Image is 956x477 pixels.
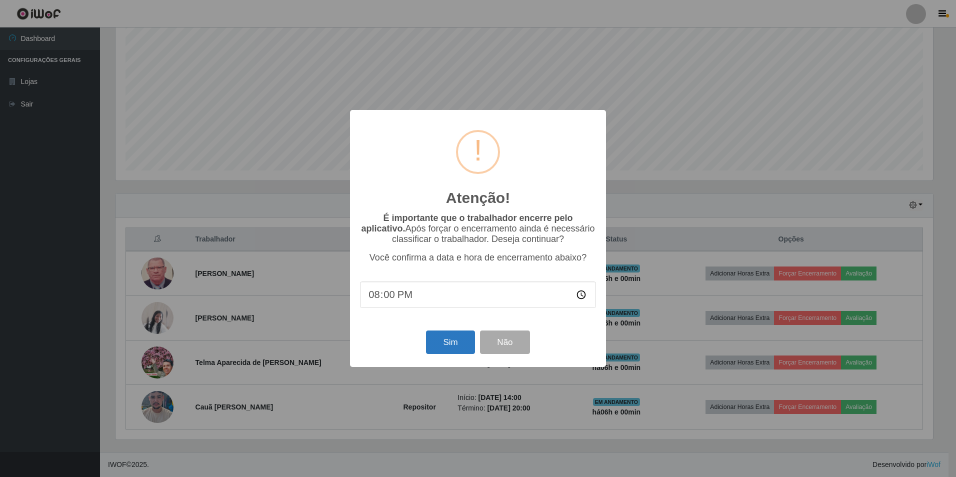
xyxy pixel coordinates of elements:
[426,330,474,354] button: Sim
[360,252,596,263] p: Você confirma a data e hora de encerramento abaixo?
[446,189,510,207] h2: Atenção!
[480,330,529,354] button: Não
[361,213,572,233] b: É importante que o trabalhador encerre pelo aplicativo.
[360,213,596,244] p: Após forçar o encerramento ainda é necessário classificar o trabalhador. Deseja continuar?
